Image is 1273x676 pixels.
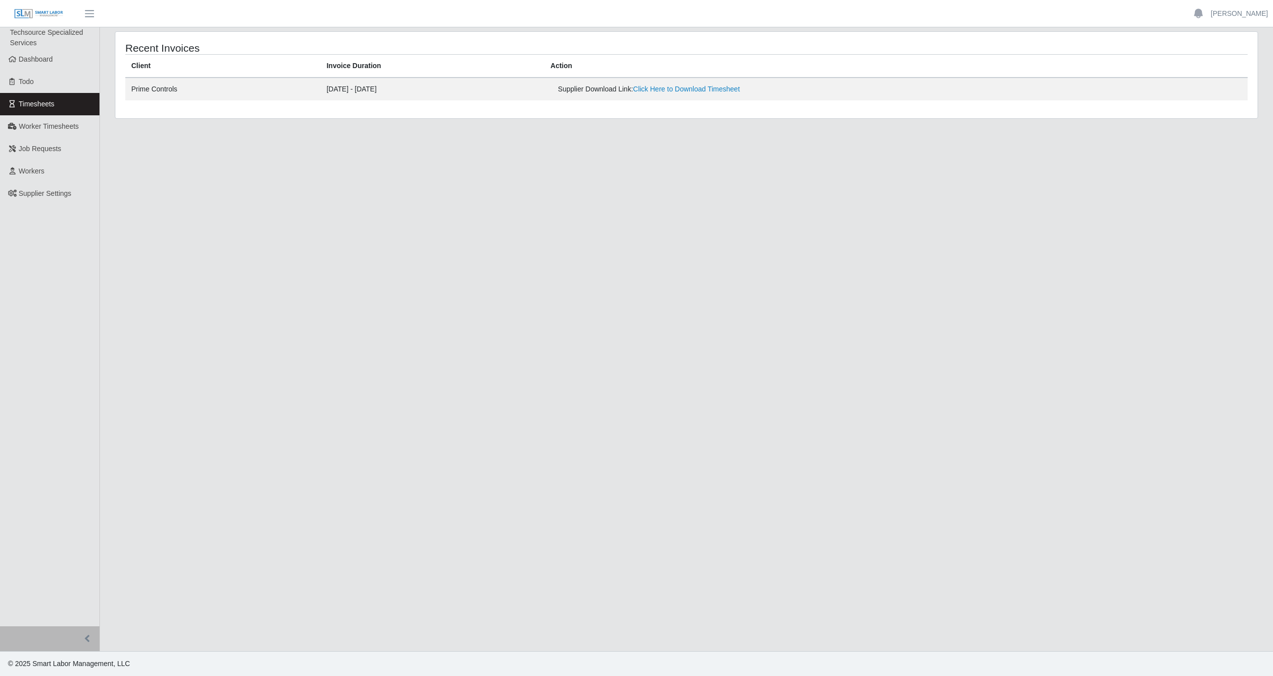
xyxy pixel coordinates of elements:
[558,84,1004,94] div: Supplier Download Link:
[321,78,545,100] td: [DATE] - [DATE]
[19,189,72,197] span: Supplier Settings
[19,145,62,153] span: Job Requests
[19,78,34,85] span: Todo
[125,42,584,54] h4: Recent Invoices
[125,78,321,100] td: Prime Controls
[19,122,79,130] span: Worker Timesheets
[125,55,321,78] th: Client
[633,85,740,93] a: Click Here to Download Timesheet
[19,167,45,175] span: Workers
[10,28,83,47] span: Techsource Specialized Services
[19,100,55,108] span: Timesheets
[545,55,1248,78] th: Action
[321,55,545,78] th: Invoice Duration
[8,660,130,668] span: © 2025 Smart Labor Management, LLC
[19,55,53,63] span: Dashboard
[14,8,64,19] img: SLM Logo
[1211,8,1268,19] a: [PERSON_NAME]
